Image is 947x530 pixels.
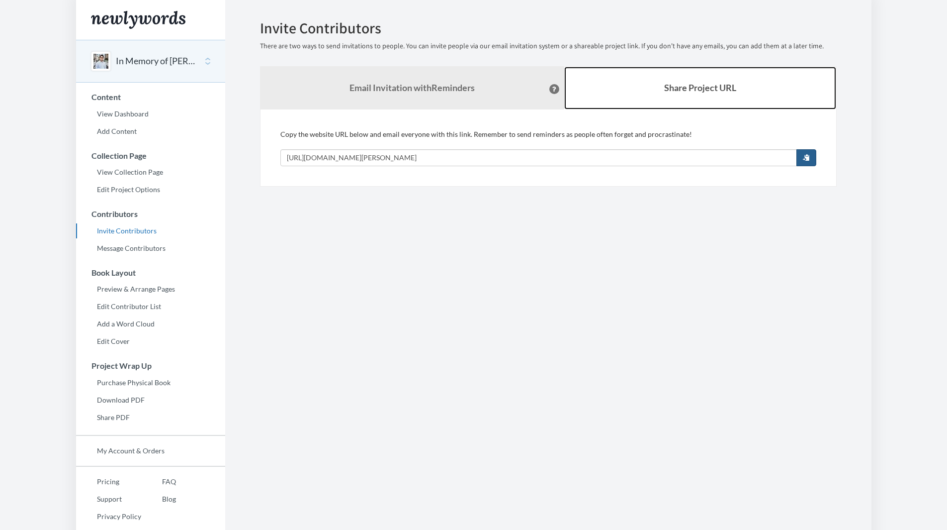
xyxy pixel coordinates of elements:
a: Add Content [76,124,225,139]
a: FAQ [141,474,176,489]
a: Edit Cover [76,334,225,349]
a: My Account & Orders [76,443,225,458]
h3: Content [77,93,225,102]
h3: Contributors [77,210,225,218]
a: Invite Contributors [76,223,225,238]
h2: Invite Contributors [260,20,837,36]
button: In Memory of [PERSON_NAME] [116,55,196,68]
a: Add a Word Cloud [76,317,225,331]
a: Blog [141,492,176,507]
a: Share PDF [76,410,225,425]
a: Message Contributors [76,241,225,256]
b: Share Project URL [664,82,736,93]
a: Download PDF [76,393,225,408]
a: Edit Project Options [76,182,225,197]
a: View Dashboard [76,106,225,121]
a: Preview & Arrange Pages [76,282,225,297]
h3: Collection Page [77,151,225,160]
a: Purchase Physical Book [76,375,225,390]
h3: Project Wrap Up [77,361,225,370]
span: Support [20,7,56,16]
p: There are two ways to send invitations to people. You can invite people via our email invitation ... [260,41,837,51]
img: Newlywords logo [91,11,185,29]
a: Support [76,492,141,507]
h3: Book Layout [77,268,225,277]
div: Copy the website URL below and email everyone with this link. Remember to send reminders as peopl... [280,129,816,166]
strong: Email Invitation with Reminders [349,82,475,93]
a: Pricing [76,474,141,489]
a: Privacy Policy [76,509,141,524]
a: View Collection Page [76,165,225,180]
a: Edit Contributor List [76,299,225,314]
